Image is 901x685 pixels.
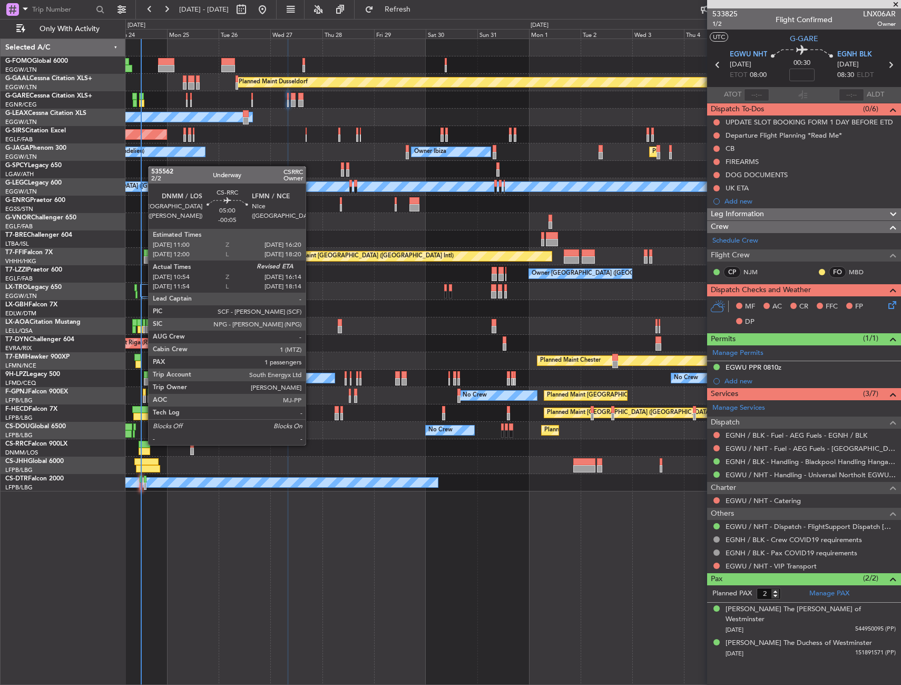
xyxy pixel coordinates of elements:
[5,128,66,134] a: G-SIRSCitation Excel
[179,5,229,14] span: [DATE] - [DATE]
[547,388,713,403] div: Planned Maint [GEOGRAPHIC_DATA] ([GEOGRAPHIC_DATA])
[5,431,33,439] a: LFPB/LBG
[187,231,314,247] div: Planned Maint Warsaw ([GEOGRAPHIC_DATA])
[540,353,601,369] div: Planned Maint Chester
[726,638,872,649] div: [PERSON_NAME] The Duchess of Westminster
[5,484,33,491] a: LFPB/LBG
[5,319,30,325] span: LX-AOA
[5,257,36,265] a: VHHH/HKG
[5,93,92,99] a: G-GARECessna Citation XLS+
[5,267,27,273] span: T7-LZZI
[724,377,896,385] div: Add new
[837,70,854,81] span: 08:30
[5,406,28,412] span: F-HECD
[5,145,66,151] a: G-JAGAPhenom 300
[5,110,86,117] a: G-LEAXCessna Citation XLS
[477,29,529,38] div: Sun 31
[360,1,423,18] button: Refresh
[711,573,722,585] span: Pax
[726,118,893,127] div: UPDATE SLOT BOOKING FORM 1 DAY BEFORE ETD
[726,535,862,544] a: EGNH / BLK - Crew COVID19 requirements
[5,284,28,291] span: LX-TRO
[5,162,62,169] a: G-SPCYLegacy 650
[374,29,426,38] div: Fri 29
[711,284,811,296] span: Dispatch Checks and Weather
[799,302,808,312] span: CR
[27,25,111,33] span: Only With Activity
[710,32,728,42] button: UTC
[428,422,453,438] div: No Crew
[5,302,28,308] span: LX-GBH
[730,50,767,60] span: EGWU NHT
[837,60,859,70] span: [DATE]
[5,310,36,317] a: EDLW/DTM
[712,236,758,246] a: Schedule Crew
[855,649,896,658] span: 151891571 (PP)
[726,157,759,166] div: FIREARMS
[278,248,454,264] div: Planned Maint [GEOGRAPHIC_DATA] ([GEOGRAPHIC_DATA] Intl)
[5,223,33,230] a: EGLF/FAB
[237,422,403,438] div: Planned Maint [GEOGRAPHIC_DATA] ([GEOGRAPHIC_DATA])
[5,249,24,256] span: T7-FFI
[5,397,33,404] a: LFPB/LBG
[730,70,747,81] span: ETOT
[726,522,896,531] a: EGWU / NHT - Dispatch - FlightSupport Dispatch [GEOGRAPHIC_DATA]
[376,6,420,13] span: Refresh
[867,90,884,100] span: ALDT
[5,354,26,360] span: T7-EMI
[829,266,846,278] div: FO
[5,66,37,74] a: EGGW/LTN
[5,267,62,273] a: T7-LZZIPraetor 600
[5,153,37,161] a: EGGW/LTN
[12,21,114,37] button: Only With Activity
[115,29,167,38] div: Sun 24
[711,482,736,494] span: Charter
[170,318,219,334] div: No Crew Sabadell
[726,363,781,372] div: EGWU PPR 0810z
[5,75,30,82] span: G-GAAL
[712,20,738,28] span: 1/2
[730,60,751,70] span: [DATE]
[215,405,239,421] div: No Crew
[5,205,33,213] a: EGSS/STN
[5,162,28,169] span: G-SPCY
[5,101,37,109] a: EGNR/CEG
[5,197,65,204] a: G-ENRGPraetor 600
[837,50,872,60] span: EGNH BLK
[5,441,67,447] a: CS-RRCFalcon 900LX
[270,29,322,38] div: Wed 27
[463,388,487,403] div: No Crew
[322,29,374,38] div: Thu 28
[726,184,749,192] div: UK ETA
[239,266,412,282] div: Unplanned Maint [GEOGRAPHIC_DATA] ([GEOGRAPHIC_DATA])
[5,180,62,186] a: G-LEGCLegacy 600
[726,144,734,153] div: CB
[5,362,36,370] a: LFMN/NCE
[745,317,755,327] span: DP
[5,449,38,457] a: DNMM/LOS
[5,232,27,238] span: T7-BRE
[5,371,60,378] a: 9H-LPZLegacy 500
[809,588,849,599] a: Manage PAX
[5,136,33,143] a: EGLF/FAB
[745,302,755,312] span: MF
[743,267,767,277] a: NJM
[96,335,168,351] div: AOG Maint Riga (Riga Intl)
[5,180,28,186] span: G-LEGC
[863,20,896,28] span: Owner
[5,284,62,291] a: LX-TROLegacy 650
[5,423,66,430] a: CS-DOUGlobal 6500
[5,215,31,221] span: G-VNOR
[531,21,549,30] div: [DATE]
[724,197,896,206] div: Add new
[153,388,177,403] div: No Crew
[5,414,33,422] a: LFPB/LBG
[5,58,32,64] span: G-FOMO
[724,90,741,100] span: ATOT
[711,388,738,400] span: Services
[711,508,734,520] span: Others
[711,208,764,220] span: Leg Information
[652,144,818,160] div: Planned Maint [GEOGRAPHIC_DATA] ([GEOGRAPHIC_DATA])
[712,348,763,359] a: Manage Permits
[5,197,30,204] span: G-ENRG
